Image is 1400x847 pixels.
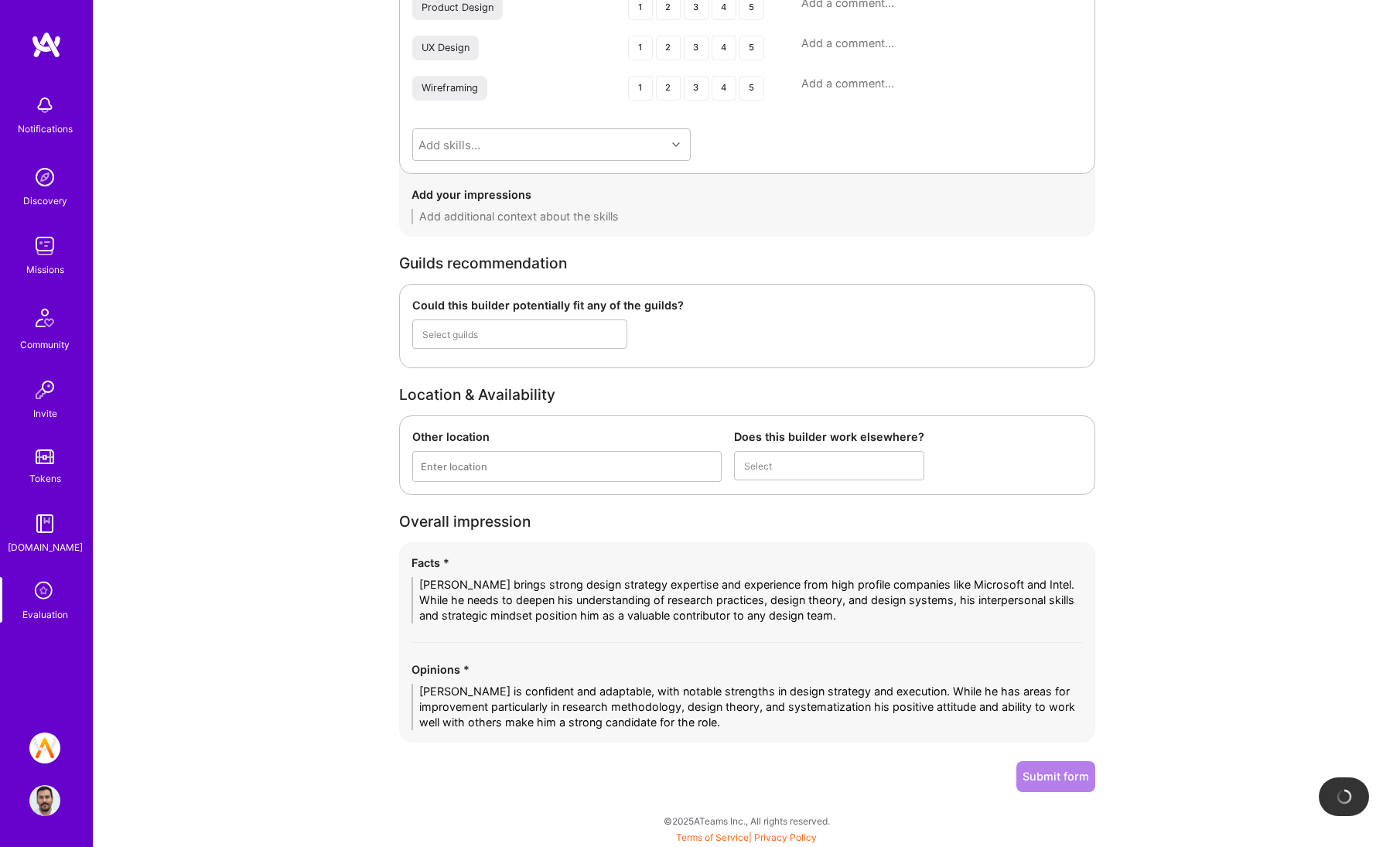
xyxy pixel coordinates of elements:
[29,733,60,763] img: A.Team // Selection Team - help us grow the community!
[29,785,60,816] img: User Avatar
[712,76,736,101] div: 4
[411,577,1083,623] textarea: [PERSON_NAME] brings strong design strategy expertise and experience from high profile companies ...
[31,31,62,59] img: logo
[18,121,73,137] div: Notifications
[29,374,60,405] img: Invite
[656,76,681,101] div: 2
[684,76,709,101] div: 3
[421,458,487,474] div: Enter location
[29,162,60,193] img: discovery
[418,136,480,152] div: Add skills...
[23,193,67,209] div: Discovery
[628,36,653,60] div: 1
[1016,761,1095,792] button: Submit form
[399,514,1095,530] div: Overall impression
[1337,789,1352,804] img: loading
[399,255,1095,272] div: Guilds recommendation
[30,577,60,606] i: icon SelectionTeam
[33,405,57,422] div: Invite
[656,36,681,60] div: 2
[26,261,64,278] div: Missions
[676,832,817,843] span: |
[412,429,722,445] div: Other location
[422,82,478,94] div: Wireframing
[628,76,653,101] div: 1
[20,336,70,353] div: Community
[676,832,749,843] a: Terms of Service
[29,470,61,487] div: Tokens
[411,684,1083,730] textarea: [PERSON_NAME] is confident and adaptable, with notable strengths in design strategy and execution...
[712,36,736,60] div: 4
[8,539,83,555] div: [DOMAIN_NAME]
[422,2,493,14] div: Product Design
[22,606,68,623] div: Evaluation
[93,801,1400,840] div: © 2025 ATeams Inc., All rights reserved.
[754,832,817,843] a: Privacy Policy
[26,299,63,336] img: Community
[29,90,60,121] img: bell
[411,661,1083,678] div: Opinions *
[26,733,64,763] a: A.Team // Selection Team - help us grow the community!
[609,331,616,339] i: icon Chevron
[399,387,1095,403] div: Location & Availability
[739,76,764,101] div: 5
[672,141,680,149] i: icon Chevron
[744,458,772,474] div: Select
[684,36,709,60] div: 3
[29,508,60,539] img: guide book
[739,36,764,60] div: 5
[422,326,478,343] div: Select guilds
[734,429,924,445] div: Does this builder work elsewhere?
[411,555,1083,571] div: Facts *
[26,785,64,816] a: User Avatar
[906,463,913,470] i: icon Chevron
[422,42,470,54] div: UX Design
[36,449,54,464] img: tokens
[411,186,1083,203] div: Add your impressions
[29,231,60,261] img: teamwork
[412,297,627,313] div: Could this builder potentially fit any of the guilds?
